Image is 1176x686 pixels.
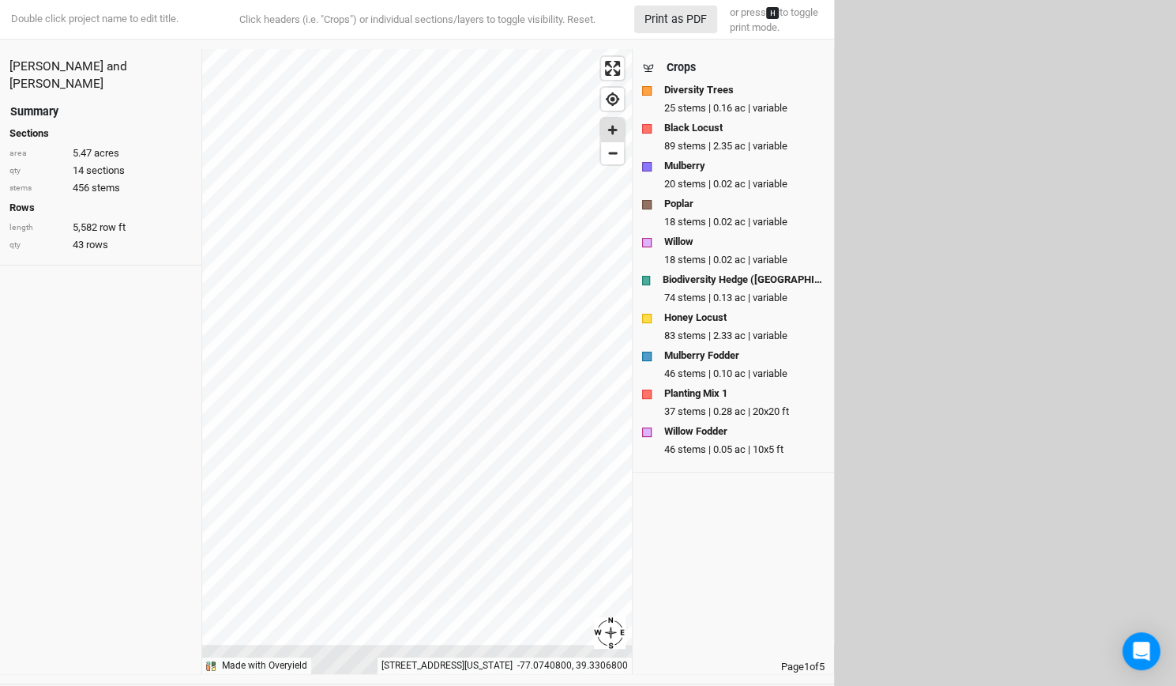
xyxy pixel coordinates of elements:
strong: Black Locust [664,121,723,135]
h4: Rows [9,202,192,214]
strong: Planting Mix 1 [664,386,727,401]
div: Made with Overyield [222,659,307,673]
span: acres [94,146,119,160]
span: rows [86,238,108,252]
div: 18 stems | 0.02 ac | variable [664,215,825,229]
div: 18 stems | 0.02 ac | variable [664,253,825,267]
strong: Mulberry Fodder [664,349,739,363]
div: 37 stems | 0.28 ac | 20x20 ft [664,405,825,419]
div: 5.47 [9,146,192,160]
div: stems [9,183,65,194]
button: Find my location [601,88,624,111]
div: 25 stems | 0.16 ac | variable [664,101,825,115]
div: Summary [10,104,58,120]
div: Click headers (i.e. "Crops") or individual sections/layers to toggle visibility. [208,12,626,28]
div: 46 stems | 0.05 ac | 10x5 ft [664,443,825,457]
div: Diana and John Waring [9,58,192,93]
button: Print as PDF [634,6,717,33]
strong: Willow Fodder [664,424,727,439]
button: Enter fullscreen [601,57,624,80]
button: Zoom in [601,119,624,141]
div: [STREET_ADDRESS][US_STATE] -77.0740800, 39.3306800 [378,658,632,674]
button: Reset. [567,12,596,28]
div: 43 [9,238,192,252]
div: 89 stems | 2.35 ac | variable [664,139,825,153]
div: Double click project name to edit title. [8,12,178,26]
span: Zoom out [601,142,624,164]
div: qty [9,239,65,251]
span: stems [92,181,120,195]
strong: Honey Locust [664,311,727,325]
div: Open Intercom Messenger [1122,632,1160,670]
strong: Mulberry [664,159,705,173]
div: 456 [9,181,192,195]
div: 20 stems | 0.02 ac | variable [664,177,825,191]
div: 83 stems | 2.33 ac | variable [664,329,825,343]
span: row ft [100,220,126,235]
div: 14 [9,164,192,178]
div: qty [9,165,65,177]
kbd: H [766,7,779,19]
strong: Diversity Trees [664,83,734,97]
div: Crops [667,59,696,76]
button: Zoom out [601,141,624,164]
canvas: Map [202,49,632,674]
span: sections [86,164,125,178]
div: 74 stems | 0.13 ac | variable [664,291,825,305]
strong: Biodiversity Hedge ([GEOGRAPHIC_DATA]) [663,273,825,287]
strong: Poplar [664,197,693,211]
div: Page 1 of 5 [633,660,834,674]
h4: Sections [9,127,192,140]
div: length [9,222,65,234]
div: 5,582 [9,220,192,235]
div: area [9,148,65,160]
strong: Willow [664,235,693,249]
div: 46 stems | 0.10 ac | variable [664,367,825,381]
